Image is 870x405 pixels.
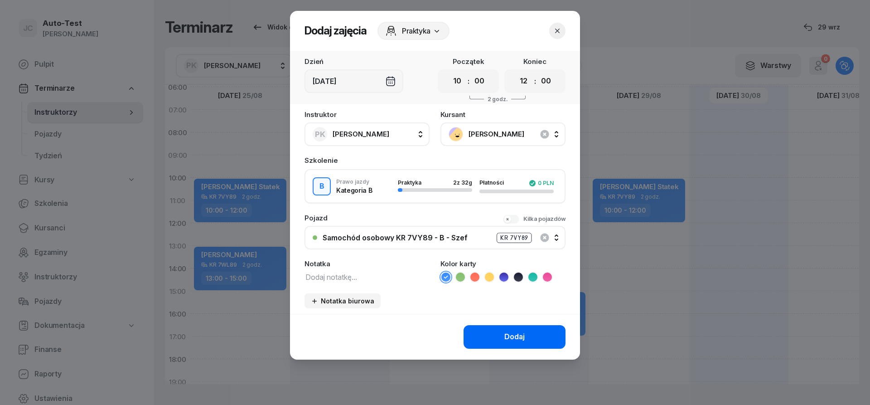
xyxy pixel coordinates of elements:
[305,170,565,203] button: BPrawo jazdyKategoria BPraktyka2z 32gPłatności0 PLN
[323,234,468,241] div: Samochód osobowy KR 7VY89 - B - Szef
[497,233,532,243] div: KR 7VY89
[534,76,536,87] div: :
[304,24,367,38] h2: Dodaj zajęcia
[523,215,565,224] div: Kilka pojazdów
[304,293,381,308] button: Notatka biurowa
[464,325,565,349] button: Dodaj
[333,130,389,138] span: [PERSON_NAME]
[304,226,565,249] button: Samochód osobowy KR 7VY89 - B - SzefKR 7VY89
[529,180,554,187] div: 0 PLN
[479,180,509,187] div: Płatności
[398,179,421,186] span: Praktyka
[315,131,325,138] span: PK
[503,215,565,224] button: Kilka pojazdów
[304,122,430,146] button: PK[PERSON_NAME]
[469,128,557,140] span: [PERSON_NAME]
[504,331,525,343] div: Dodaj
[402,25,430,36] span: Praktyka
[311,297,374,305] div: Notatka biurowa
[453,180,472,185] div: 2 z 32g
[468,76,469,87] div: :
